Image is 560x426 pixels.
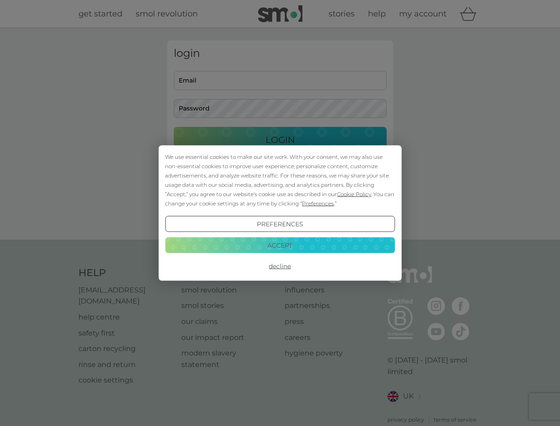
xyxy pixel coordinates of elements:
[337,191,371,197] span: Cookie Policy
[302,200,334,207] span: Preferences
[165,216,395,232] button: Preferences
[165,237,395,253] button: Accept
[165,152,395,208] div: We use essential cookies to make our site work. With your consent, we may also use non-essential ...
[158,146,401,281] div: Cookie Consent Prompt
[165,258,395,274] button: Decline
